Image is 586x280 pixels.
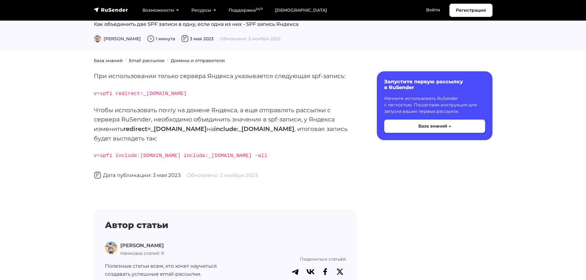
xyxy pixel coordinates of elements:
[222,4,269,17] a: Поддержка24/7
[220,36,281,41] span: Обновлено: 2 ноября 2023
[256,7,263,11] sup: 24/7
[384,120,485,133] button: База знаний →
[94,58,123,63] a: База знаний
[94,153,267,159] code: v=spf1 include:[DOMAIN_NAME] include:_[DOMAIN_NAME] ~all
[94,36,141,41] span: [PERSON_NAME]
[129,58,165,63] a: Email рассылки
[384,95,485,115] p: Начните использовать RuSender с легкостью. Пошаговая инструкция для запуска ваших первых рассылок.
[105,262,242,278] p: Полезные статьи всем, кто хочет научиться создавать успешные email-рассылки.
[181,35,189,42] img: Дата публикации
[181,36,213,41] span: 3 мая 2023
[94,21,492,28] p: Как объединить две SPF записи в одну, если одна из них - SPF запись Яндекса
[250,256,346,262] p: Поделиться статьёй
[187,172,258,178] span: Обновлено: 2 ноября 2023
[136,4,185,17] a: Возможности
[94,71,357,81] p: При использовании только сервера Яндекса указывается следующая spf-запись:
[420,4,446,16] a: Войти
[123,125,207,132] strong: redirect=_[DOMAIN_NAME]
[449,4,492,17] a: Регистрация
[90,57,496,64] nav: breadcrumb
[120,242,164,250] p: [PERSON_NAME]
[185,4,222,17] a: Ресурсы
[94,91,187,97] code: v=spf1 redirect=_[DOMAIN_NAME]
[94,172,101,179] img: Дата публикации
[377,71,492,140] a: Запустите первую рассылку в RuSender Начните использовать RuSender с легкостью. Пошаговая инструк...
[94,105,357,143] p: Чтобы использовать почту на домене Яндекса, а еще отправлять рассылки с сервера RuSender, необход...
[269,4,333,17] a: [DEMOGRAPHIC_DATA]
[120,250,164,256] span: Написано статей: 9
[147,35,154,42] img: Время чтения
[147,36,175,41] span: 1 минута
[94,7,128,13] img: RuSender
[105,220,346,231] h4: Автор статьи
[384,79,485,90] h6: Запустите первую рассылку в RuSender
[171,58,225,63] a: Домены и отправители
[214,125,294,132] strong: include:_[DOMAIN_NAME]
[94,172,181,178] span: Дата публикации: 3 мая 2023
